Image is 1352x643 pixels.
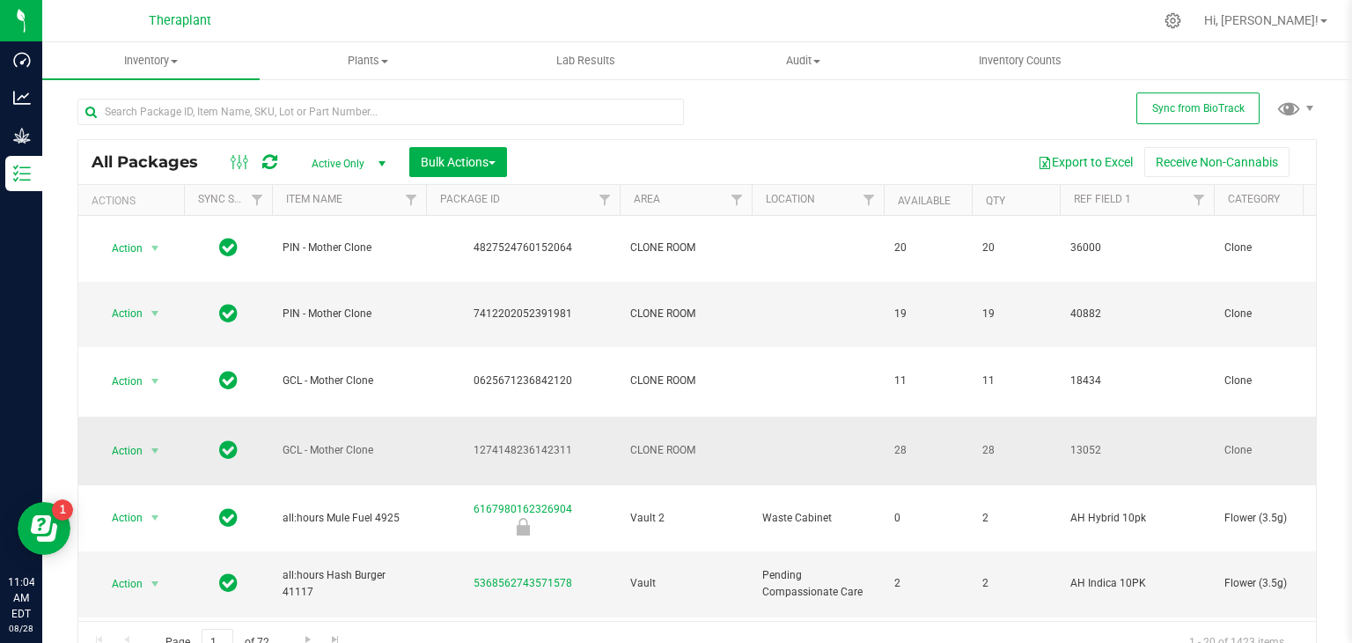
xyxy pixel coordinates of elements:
span: All Packages [92,152,216,172]
span: GCL - Mother Clone [283,442,415,459]
div: Newly Received [423,518,622,536]
div: 7412202052391981 [423,306,622,322]
a: Ref Field 1 [1074,193,1131,205]
span: 36000 [1070,240,1203,256]
span: Action [96,236,143,261]
span: select [144,439,166,463]
span: 19 [982,306,1049,322]
span: Action [96,439,143,463]
span: 28 [982,442,1049,459]
inline-svg: Inventory [13,165,31,182]
span: AH Hybrid 10pk [1070,510,1203,527]
span: GCL - Mother Clone [283,373,415,389]
span: 13052 [1070,442,1203,459]
div: 0625671236842120 [423,373,622,389]
span: 11 [894,373,961,389]
iframe: Resource center [18,502,70,555]
p: 08/28 [8,622,34,635]
span: 19 [894,306,961,322]
inline-svg: Dashboard [13,51,31,69]
a: 5368562743571578 [474,577,572,589]
button: Sync from BioTrack [1136,92,1260,124]
span: In Sync [219,571,238,595]
span: 18434 [1070,373,1203,389]
p: 11:04 AM EDT [8,574,34,622]
button: Receive Non-Cannabis [1144,147,1290,177]
a: Filter [1185,185,1214,215]
span: Action [96,301,143,326]
span: Audit [695,53,911,69]
span: 2 [982,510,1049,527]
span: all:hours Mule Fuel 4925 [283,510,415,527]
span: Action [96,572,143,596]
a: Area [634,193,660,205]
span: select [144,506,166,530]
span: In Sync [219,235,238,260]
span: select [144,369,166,394]
a: Qty [986,195,1005,207]
span: select [144,572,166,596]
a: Audit [694,42,912,79]
span: Action [96,369,143,394]
a: Sync Status [198,193,266,205]
a: Filter [397,185,426,215]
span: PIN - Mother Clone [283,306,415,322]
span: Waste Cabinet [762,510,873,527]
span: PIN - Mother Clone [283,240,415,256]
span: 2 [894,575,961,592]
a: Package ID [440,193,500,205]
iframe: Resource center unread badge [52,499,73,521]
span: Bulk Actions [421,155,496,169]
span: 11 [982,373,1049,389]
div: 1274148236142311 [423,442,622,459]
a: Category [1228,193,1280,205]
span: Vault [630,575,741,592]
a: 6167980162326904 [474,503,572,515]
span: Action [96,506,143,530]
a: Filter [855,185,884,215]
div: Manage settings [1162,12,1184,29]
a: Filter [723,185,752,215]
span: AH Indica 10PK [1070,575,1203,592]
span: Inventory [42,53,260,69]
button: Export to Excel [1026,147,1144,177]
span: Hi, [PERSON_NAME]! [1204,13,1319,27]
span: Pending Compassionate Care [762,567,873,601]
a: Filter [243,185,272,215]
span: 20 [982,240,1049,256]
div: 4827524760152064 [423,240,622,256]
div: Actions [92,195,177,207]
span: CLONE ROOM [630,240,741,256]
button: Bulk Actions [409,147,507,177]
span: In Sync [219,438,238,462]
span: Plants [261,53,476,69]
input: Search Package ID, Item Name, SKU, Lot or Part Number... [77,99,684,125]
a: Available [898,195,951,207]
span: 0 [894,510,961,527]
inline-svg: Analytics [13,89,31,107]
span: CLONE ROOM [630,442,741,459]
span: select [144,236,166,261]
span: Theraplant [149,13,211,28]
span: select [144,301,166,326]
span: 20 [894,240,961,256]
span: In Sync [219,368,238,393]
span: 28 [894,442,961,459]
a: Filter [591,185,620,215]
span: In Sync [219,301,238,326]
span: 40882 [1070,306,1203,322]
span: Lab Results [533,53,639,69]
span: Sync from BioTrack [1152,102,1245,115]
a: Inventory [42,42,260,79]
span: Inventory Counts [955,53,1085,69]
a: Location [766,193,815,205]
span: CLONE ROOM [630,373,741,389]
span: 2 [982,575,1049,592]
a: Item Name [286,193,342,205]
a: Plants [260,42,477,79]
a: Lab Results [477,42,694,79]
span: CLONE ROOM [630,306,741,322]
span: Vault 2 [630,510,741,527]
a: Inventory Counts [912,42,1129,79]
